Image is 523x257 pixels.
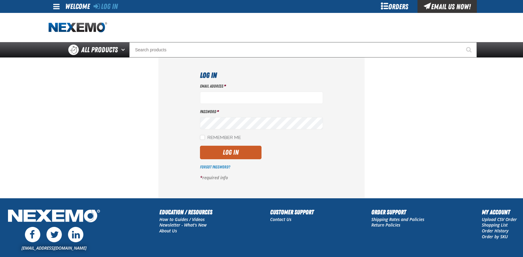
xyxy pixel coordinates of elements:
[129,42,477,57] input: Search
[159,216,205,222] a: How to Guides / Videos
[200,146,261,159] button: Log In
[270,216,291,222] a: Contact Us
[200,83,323,89] label: Email Address
[81,44,118,55] span: All Products
[200,109,323,115] label: Password
[49,22,107,33] img: Nexemo logo
[200,164,230,169] a: Forgot Password?
[119,42,129,57] button: Open All Products pages
[482,222,508,228] a: Shopping List
[200,175,323,181] p: required info
[482,228,509,234] a: Order History
[371,216,424,222] a: Shipping Rates and Policies
[159,228,177,234] a: About Us
[6,208,102,226] img: Nexemo Logo
[200,135,205,140] input: Remember Me
[200,70,323,81] h1: Log In
[482,234,508,239] a: Order by SKU
[159,208,212,217] h2: Education / Resources
[461,42,477,57] button: Start Searching
[270,208,314,217] h2: Customer Support
[482,216,517,222] a: Upload CSV Order
[94,2,118,11] a: Log In
[200,135,241,141] label: Remember Me
[159,222,207,228] a: Newsletter - What's New
[482,208,517,217] h2: My Account
[371,222,400,228] a: Return Policies
[371,208,424,217] h2: Order Support
[49,22,107,33] a: Home
[22,245,86,251] a: [EMAIL_ADDRESS][DOMAIN_NAME]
